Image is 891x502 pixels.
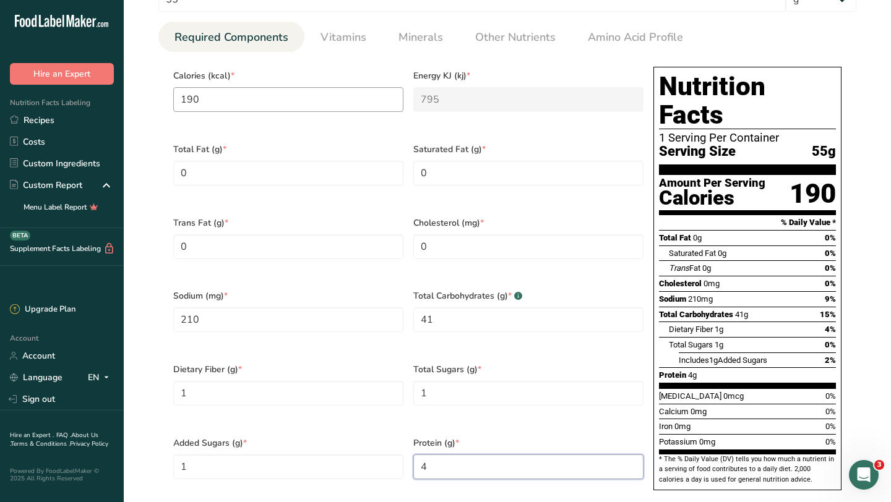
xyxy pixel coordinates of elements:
i: Trans [669,263,689,273]
span: Total Carbohydrates [659,310,733,319]
span: Cholesterol [659,279,702,288]
span: 1g [715,340,723,349]
div: 1 Serving Per Container [659,132,836,144]
a: Language [10,367,62,388]
span: 0mg [674,422,691,431]
span: 1g [709,355,718,365]
span: Trans Fat (g) [173,216,403,229]
div: Upgrade Plan [10,304,75,316]
section: % Daily Value * [659,215,836,230]
span: 0mg [704,279,720,288]
span: Total Fat (g) [173,143,403,156]
a: About Us . [10,431,98,448]
span: Saturated Fat [669,249,716,258]
span: Added Sugars (g) [173,436,403,449]
a: Privacy Policy [70,440,108,448]
span: 0mg [699,437,715,446]
span: 0mcg [723,391,744,401]
div: EN [88,370,114,385]
span: Total Carbohydrates (g) [413,289,643,302]
span: 4% [825,325,836,334]
span: Minerals [398,29,443,46]
span: 0g [693,233,702,242]
span: 0% [825,340,836,349]
span: 0% [825,437,836,446]
span: 210mg [688,294,713,304]
span: 55g [812,144,836,160]
span: 0% [825,249,836,258]
span: Other Nutrients [475,29,556,46]
div: BETA [10,231,30,240]
span: Cholesterol (mg) [413,216,643,229]
span: Energy KJ (kj) [413,69,643,82]
span: Vitamins [321,29,366,46]
span: 41g [735,310,748,319]
span: 0% [825,263,836,273]
span: 0mg [691,407,707,416]
span: Total Sugars [669,340,713,349]
span: Total Fat [659,233,691,242]
span: 0% [825,233,836,242]
span: Includes Added Sugars [679,355,767,365]
span: Protein (g) [413,436,643,449]
span: 0g [702,263,711,273]
div: Custom Report [10,179,82,192]
span: 3 [874,460,884,470]
span: Sodium [659,294,686,304]
span: 0% [825,391,836,401]
a: Terms & Conditions . [11,440,70,448]
span: 9% [825,294,836,304]
span: 15% [820,310,836,319]
span: Required Components [174,29,288,46]
span: 4g [688,370,697,380]
a: Hire an Expert . [10,431,54,440]
span: Saturated Fat (g) [413,143,643,156]
span: Dietary Fiber (g) [173,363,403,376]
span: Protein [659,370,686,380]
span: Calcium [659,407,689,416]
div: Powered By FoodLabelMaker © 2025 All Rights Reserved [10,467,114,482]
section: * The % Daily Value (DV) tells you how much a nutrient in a serving of food contributes to a dail... [659,454,836,485]
div: 190 [790,177,836,210]
span: Sodium (mg) [173,289,403,302]
div: Calories [659,189,765,207]
span: Serving Size [659,144,736,160]
span: Iron [659,422,673,431]
iframe: Intercom live chat [849,460,879,490]
span: 0g [718,249,726,258]
h1: Nutrition Facts [659,72,836,129]
span: Dietary Fiber [669,325,713,334]
span: Fat [669,263,700,273]
span: 2% [825,355,836,365]
span: Potassium [659,437,697,446]
span: Calories (kcal) [173,69,403,82]
span: 0% [825,279,836,288]
span: [MEDICAL_DATA] [659,391,721,401]
span: 0% [825,407,836,416]
button: Hire an Expert [10,63,114,85]
span: Total Sugars (g) [413,363,643,376]
div: Amount Per Serving [659,177,765,189]
span: 1g [715,325,723,334]
span: Amino Acid Profile [588,29,683,46]
span: 0% [825,422,836,431]
a: FAQ . [56,431,71,440]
